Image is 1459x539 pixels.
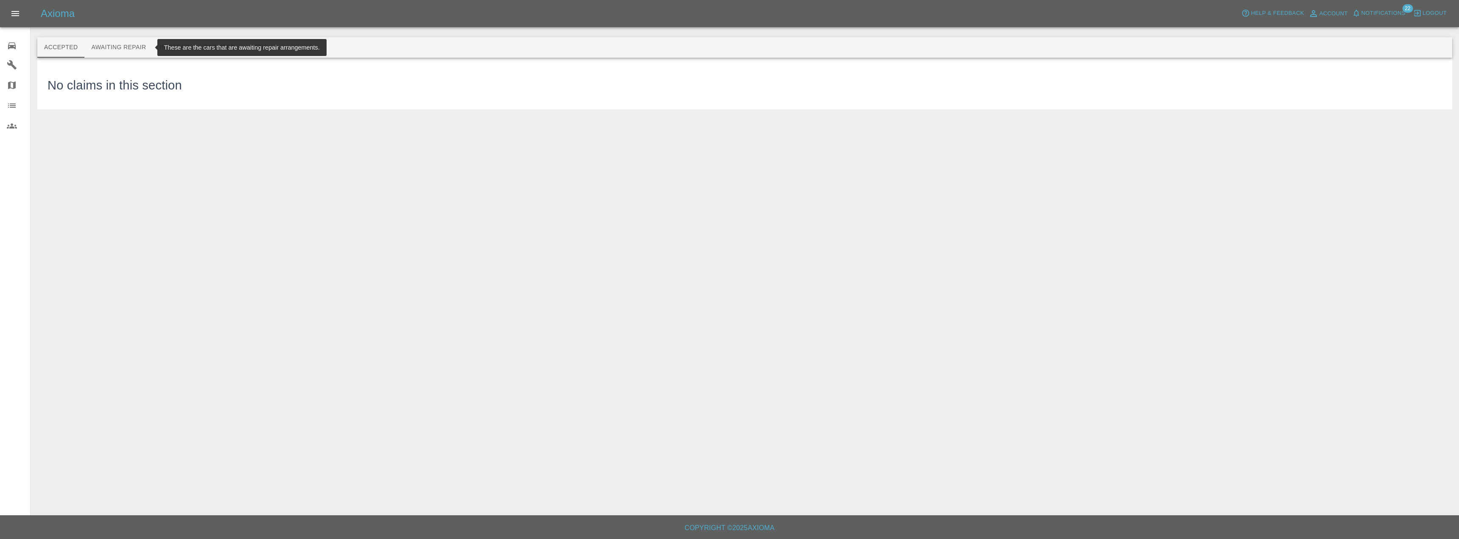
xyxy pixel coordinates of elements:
[1306,7,1350,20] a: Account
[7,522,1452,534] h6: Copyright © 2025 Axioma
[41,7,75,20] h5: Axioma
[1402,4,1413,13] span: 22
[1251,8,1304,18] span: Help & Feedback
[1411,7,1449,20] button: Logout
[1239,7,1306,20] button: Help & Feedback
[48,76,182,95] h3: No claims in this section
[84,37,153,58] button: Awaiting Repair
[197,37,242,58] button: Repaired
[37,37,84,58] button: Accepted
[153,37,198,58] button: In Repair
[1423,8,1447,18] span: Logout
[1361,8,1406,18] span: Notifications
[1350,7,1408,20] button: Notifications
[1319,9,1348,19] span: Account
[242,37,280,58] button: Paid
[5,3,25,24] button: Open drawer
